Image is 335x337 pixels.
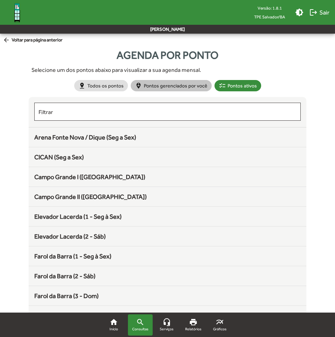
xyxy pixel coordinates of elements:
span: Elevador Lacerda (2 - Sáb) [34,233,106,240]
span: CICAN (Seg a Sex) [34,153,84,161]
mat-icon: brightness_medium [295,8,304,17]
span: Elevador Lacerda (1 - Seg à Sex) [34,213,122,220]
span: Campo Grande I ([GEOGRAPHIC_DATA]) [34,173,145,181]
mat-icon: multiline_chart [216,318,224,326]
mat-icon: pin_drop [78,82,86,89]
span: Arena Fonte Nova / Dique (Seg a Sex) [34,133,136,141]
a: Gráficos [207,314,232,336]
mat-icon: logout [309,8,318,17]
mat-chip: Pontos gerenciados por você [131,80,212,91]
mat-chip: Todos os pontos [74,80,128,91]
span: Sair [309,6,329,19]
mat-chip: Pontos ativos [214,80,261,91]
span: Início [110,326,118,332]
mat-icon: home [110,318,118,326]
mat-icon: arrow_back [3,36,12,44]
mat-icon: checklist [219,82,226,89]
span: TPE Salvador/BA [248,12,291,21]
button: Sair [306,6,332,19]
span: Voltar para página anterior [3,36,63,44]
span: Campo Grande II ([GEOGRAPHIC_DATA]) [34,193,147,200]
span: Farol da Barra (2 - Sáb) [34,272,95,280]
span: Farol da Barra (1 - Seg à Sex) [34,252,111,260]
div: Agenda por ponto [29,47,306,63]
a: Consultas [128,314,153,336]
div: Selecione um dos pontos abaixo para visualizar a sua agenda mensal. [31,66,304,74]
div: Versão: 1.8.1 [248,4,291,12]
span: Farol da Barra (3 - Dom) [34,292,99,299]
span: Farol da Barra - Lingua Espanhola [34,312,125,319]
mat-icon: print [189,318,198,326]
mat-icon: person_pin_circle [135,82,142,89]
a: Serviços [154,314,179,336]
span: Consultas [132,326,148,332]
img: Logo [6,1,29,24]
mat-icon: headset_mic [163,318,171,326]
span: Gráficos [213,326,227,332]
span: Serviços [160,326,174,332]
span: Relatórios [185,326,201,332]
mat-icon: search [136,318,145,326]
a: Relatórios [181,314,206,336]
a: Início [101,314,126,336]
